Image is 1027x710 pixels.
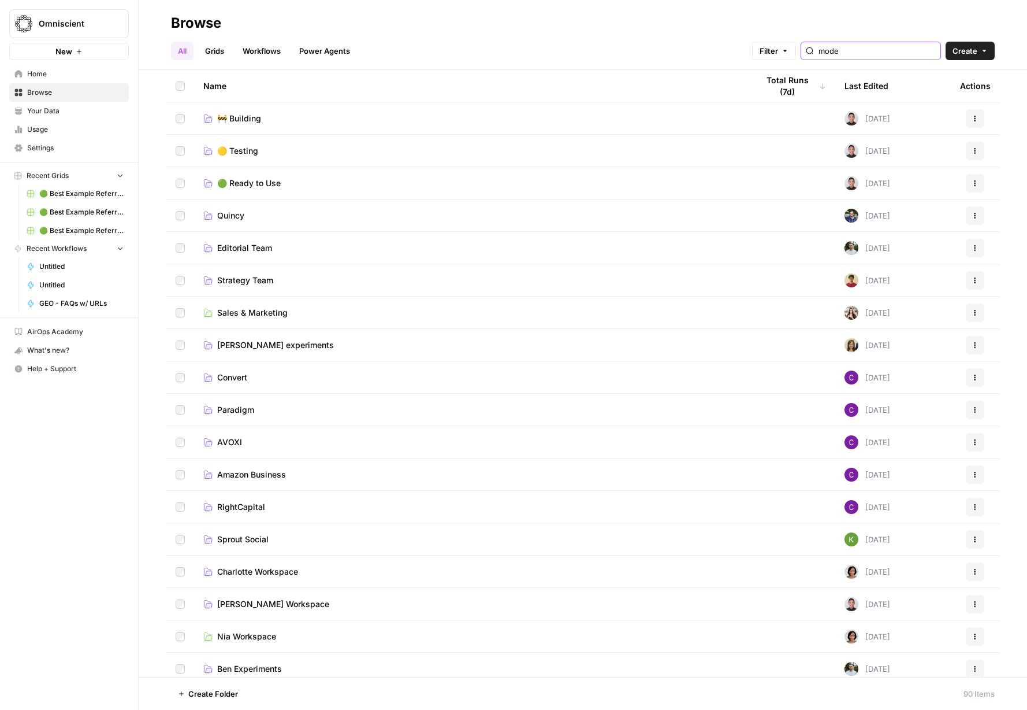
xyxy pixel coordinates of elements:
[9,83,129,102] a: Browse
[39,18,109,29] span: Omniscient
[9,240,129,257] button: Recent Workflows
[27,124,124,135] span: Usage
[844,500,890,514] div: [DATE]
[21,294,129,313] a: GEO - FAQs w/ URLs
[27,143,124,153] span: Settings
[952,45,977,57] span: Create
[27,243,87,254] span: Recent Workflows
[752,42,796,60] button: Filter
[844,209,858,223] img: qu68pvt2p5lnei6irj3c6kz5ll1u
[844,532,890,546] div: [DATE]
[27,69,124,79] span: Home
[844,597,890,611] div: [DATE]
[844,273,890,287] div: [DATE]
[217,631,276,642] span: Nia Workspace
[844,70,888,102] div: Last Edited
[217,469,286,480] span: Amazon Business
[844,468,890,482] div: [DATE]
[203,598,739,610] a: [PERSON_NAME] Workspace
[39,261,124,272] span: Untitled
[217,566,298,578] span: Charlotte Workspace
[844,241,858,255] img: ws6ikb7tb9bx8pak3pdnsmoqa89l
[844,112,890,125] div: [DATE]
[844,565,858,579] img: 2ns17aq5gcu63ep90r8nosmzf02r
[39,298,124,309] span: GEO - FAQs w/ URLs
[844,371,890,384] div: [DATE]
[217,242,272,254] span: Editorial Team
[9,139,129,157] a: Settings
[217,275,273,286] span: Strategy Team
[203,534,739,545] a: Sprout Social
[844,176,890,190] div: [DATE]
[27,171,69,181] span: Recent Grids
[9,102,129,120] a: Your Data
[844,565,890,579] div: [DATE]
[217,339,334,351] span: [PERSON_NAME] experiments
[844,500,858,514] img: l8aue7yj0v0z4gqnct18vmdfgpdl
[217,404,254,416] span: Paradigm
[171,14,221,32] div: Browse
[844,468,858,482] img: l8aue7yj0v0z4gqnct18vmdfgpdl
[844,371,858,384] img: l8aue7yj0v0z4gqnct18vmdfgpdl
[844,435,858,449] img: l8aue7yj0v0z4gqnct18vmdfgpdl
[171,42,194,60] a: All
[844,241,890,255] div: [DATE]
[39,280,124,290] span: Untitled
[27,106,124,116] span: Your Data
[171,685,245,703] button: Create Folder
[9,360,129,378] button: Help + Support
[203,242,739,254] a: Editorial Team
[203,501,739,513] a: RightCapital
[9,43,129,60] button: New
[844,597,858,611] img: ldca96x3fqk96iahrrd7hy2ionxa
[844,273,858,287] img: 2aj0zzttblp8szi0taxm0due3wj9
[203,210,739,221] a: Quincy
[217,372,247,383] span: Convert
[844,403,858,417] img: l8aue7yj0v0z4gqnct18vmdfgpdl
[203,339,739,351] a: [PERSON_NAME] experiments
[217,210,244,221] span: Quincy
[203,275,739,286] a: Strategy Team
[203,631,739,642] a: Nia Workspace
[217,307,288,319] span: Sales & Marketing
[844,144,858,158] img: ldca96x3fqk96iahrrd7hy2ionxa
[818,45,936,57] input: Search
[844,662,858,676] img: ws6ikb7tb9bx8pak3pdnsmoqa89l
[217,534,269,545] span: Sprout Social
[758,70,826,102] div: Total Runs (7d)
[844,338,858,352] img: rf7ah8cdp1k49hi7jlyckhen33r6
[844,306,858,320] img: kr3hzmol8sxkf60mmxbkenonjfix
[217,598,329,610] span: [PERSON_NAME] Workspace
[21,221,129,240] a: 🟢 Best Example Referring Domains Finder Grid (1)
[844,306,890,320] div: [DATE]
[188,688,238,700] span: Create Folder
[9,65,129,83] a: Home
[9,341,129,360] button: What's new?
[39,188,124,199] span: 🟢 Best Example Referring Domains Finder Grid (3)
[203,145,739,157] a: 🟡 Testing
[39,207,124,217] span: 🟢 Best Example Referring Domains Finder Grid (2)
[844,338,890,352] div: [DATE]
[203,113,739,124] a: 🚧 Building
[963,688,995,700] div: 90 Items
[217,501,265,513] span: RightCapital
[203,307,739,319] a: Sales & Marketing
[844,403,890,417] div: [DATE]
[844,112,858,125] img: ldca96x3fqk96iahrrd7hy2ionxa
[27,364,124,374] span: Help + Support
[203,566,739,578] a: Charlotte Workspace
[9,167,129,184] button: Recent Grids
[21,257,129,276] a: Untitled
[13,13,34,34] img: Omniscient Logo
[844,435,890,449] div: [DATE]
[217,663,282,675] span: Ben Experiments
[844,209,890,223] div: [DATE]
[9,9,129,38] button: Workspace: Omniscient
[198,42,231,60] a: Grids
[217,113,261,124] span: 🚧 Building
[21,184,129,203] a: 🟢 Best Example Referring Domains Finder Grid (3)
[21,276,129,294] a: Untitled
[39,225,124,236] span: 🟢 Best Example Referring Domains Finder Grid (1)
[203,663,739,675] a: Ben Experiments
[203,469,739,480] a: Amazon Business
